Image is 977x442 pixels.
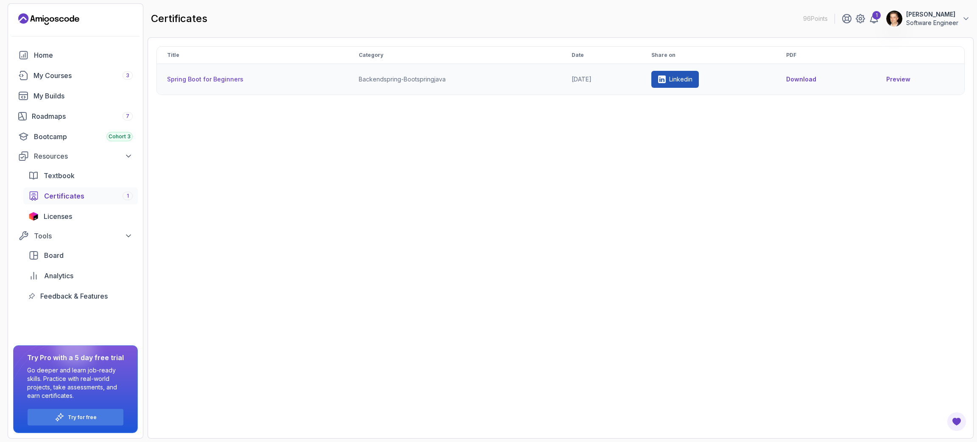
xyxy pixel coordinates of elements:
img: user profile image [886,11,902,27]
th: Title [157,47,349,64]
img: jetbrains icon [28,212,39,221]
th: Category [349,47,561,64]
span: 3 [126,72,129,79]
button: Tools [13,228,138,243]
th: Share on [641,47,776,64]
h2: certificates [151,12,207,25]
a: Preview [886,75,954,84]
a: bootcamp [13,128,138,145]
div: Resources [34,151,133,161]
div: Home [34,50,133,60]
td: backend spring-boot spring java [349,64,561,95]
button: Resources [13,148,138,164]
th: PDF [776,47,876,64]
a: home [13,47,138,64]
th: Date [561,47,641,64]
a: licenses [23,208,138,225]
button: user profile image[PERSON_NAME]Software Engineer [886,10,970,27]
span: Analytics [44,271,73,281]
span: Certificates [44,191,84,201]
span: Textbook [44,171,75,181]
p: Go deeper and learn job-ready skills. Practice with real-world projects, take assessments, and ea... [27,366,124,400]
button: Download [786,75,816,84]
a: courses [13,67,138,84]
a: Try for free [68,414,97,421]
div: My Builds [33,91,133,101]
a: builds [13,87,138,104]
span: 1 [127,193,129,199]
div: Tools [34,231,133,241]
p: Software Engineer [906,19,958,27]
a: Linkedin [651,71,699,88]
a: Landing page [18,12,79,26]
button: Open Feedback Button [946,411,967,432]
a: roadmaps [13,108,138,125]
a: feedback [23,288,138,305]
a: board [23,247,138,264]
a: certificates [23,187,138,204]
p: Linkedin [669,75,692,84]
div: Roadmaps [32,111,133,121]
span: Licenses [44,211,72,221]
span: Board [44,250,64,260]
span: 7 [126,113,129,120]
span: Cohort 3 [109,133,131,140]
p: 96 Points [803,14,828,23]
th: Spring Boot for Beginners [157,64,349,95]
span: Feedback & Features [40,291,108,301]
td: [DATE] [561,64,641,95]
div: My Courses [33,70,133,81]
button: Try for free [27,408,124,426]
a: textbook [23,167,138,184]
p: [PERSON_NAME] [906,10,958,19]
div: 1 [872,11,881,20]
a: 1 [869,14,879,24]
div: Bootcamp [34,131,133,142]
a: analytics [23,267,138,284]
